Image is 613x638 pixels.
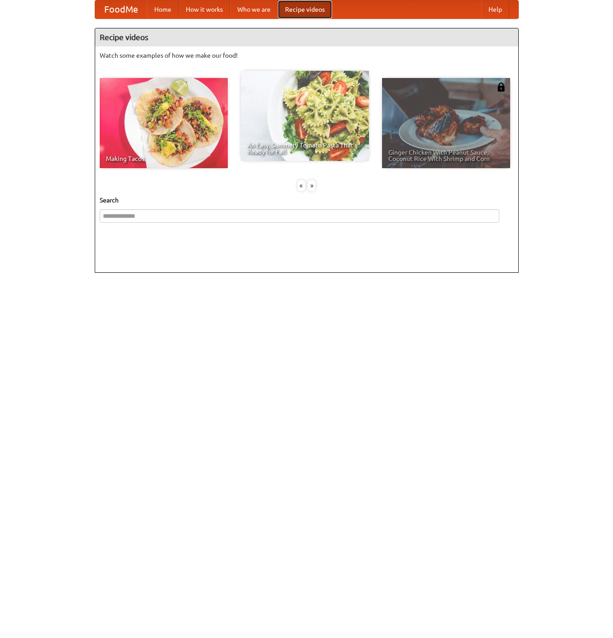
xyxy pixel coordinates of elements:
p: Watch some examples of how we make our food! [100,51,514,60]
a: Making Tacos [100,78,228,168]
a: How it works [179,0,230,18]
a: Help [481,0,509,18]
h5: Search [100,196,514,205]
a: FoodMe [95,0,147,18]
span: An Easy, Summery Tomato Pasta That's Ready for Fall [247,142,363,155]
a: Recipe videos [278,0,332,18]
h4: Recipe videos [95,28,518,46]
a: Who we are [230,0,278,18]
img: 483408.png [497,83,506,92]
a: An Easy, Summery Tomato Pasta That's Ready for Fall [241,71,369,161]
div: « [297,180,305,191]
span: Making Tacos [106,156,221,162]
a: Home [147,0,179,18]
div: » [308,180,316,191]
